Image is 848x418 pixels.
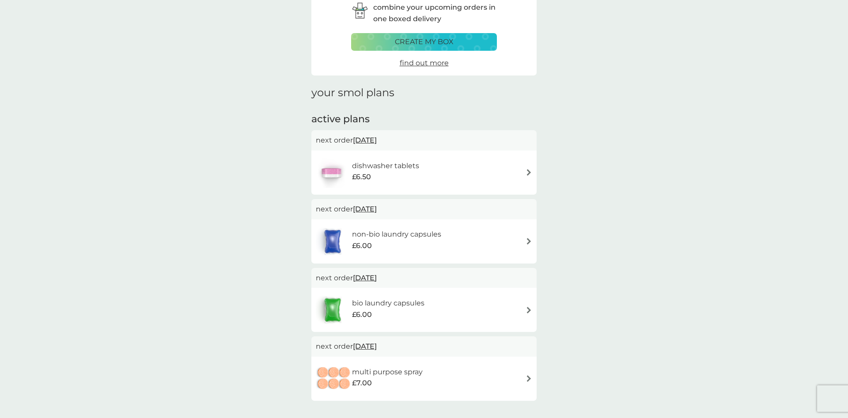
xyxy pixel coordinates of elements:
p: next order [316,272,532,284]
img: arrow right [526,238,532,245]
span: £7.00 [352,377,372,389]
span: [DATE] [353,200,377,218]
p: create my box [395,36,454,48]
h6: non-bio laundry capsules [352,229,441,240]
h2: active plans [311,113,537,126]
span: £6.00 [352,309,372,320]
p: next order [316,203,532,215]
span: [DATE] [353,269,377,286]
img: multi purpose spray [316,363,352,394]
span: £6.00 [352,240,372,252]
img: bio laundry capsules [316,294,349,325]
img: arrow right [526,375,532,382]
h6: dishwasher tablets [352,160,419,172]
h6: multi purpose spray [352,366,423,378]
a: find out more [400,57,449,69]
p: combine your upcoming orders in one boxed delivery [373,2,497,24]
img: dishwasher tablets [316,157,347,188]
p: next order [316,341,532,352]
button: create my box [351,33,497,51]
img: arrow right [526,169,532,176]
h6: bio laundry capsules [352,297,424,309]
span: find out more [400,59,449,67]
img: arrow right [526,307,532,313]
span: £6.50 [352,171,371,183]
span: [DATE] [353,132,377,149]
h1: your smol plans [311,87,537,99]
span: [DATE] [353,338,377,355]
p: next order [316,135,532,146]
img: non-bio laundry capsules [316,226,349,257]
